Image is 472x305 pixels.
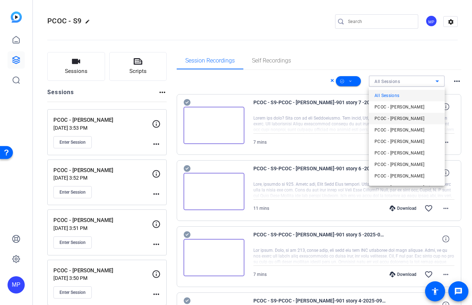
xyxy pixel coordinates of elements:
span: PCOC - [PERSON_NAME] [375,114,425,123]
span: PCOC - [PERSON_NAME] [375,126,425,134]
span: PCOC - [PERSON_NAME] [375,137,425,146]
span: All Sessions [375,91,400,100]
span: PCOC - [PERSON_NAME] [375,183,425,192]
span: PCOC - [PERSON_NAME] [375,160,425,169]
span: PCOC - [PERSON_NAME] [375,103,425,111]
span: PCOC - [PERSON_NAME] [375,172,425,180]
span: PCOC - [PERSON_NAME] [375,149,425,157]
